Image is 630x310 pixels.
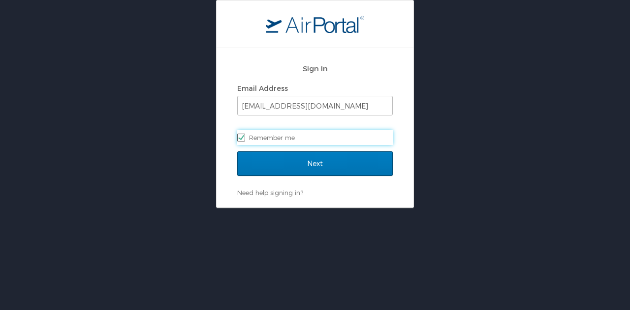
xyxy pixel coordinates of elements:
label: Remember me [237,130,393,145]
h2: Sign In [237,63,393,74]
label: Email Address [237,84,288,92]
a: Need help signing in? [237,189,303,197]
img: logo [266,15,364,33]
input: Next [237,151,393,176]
